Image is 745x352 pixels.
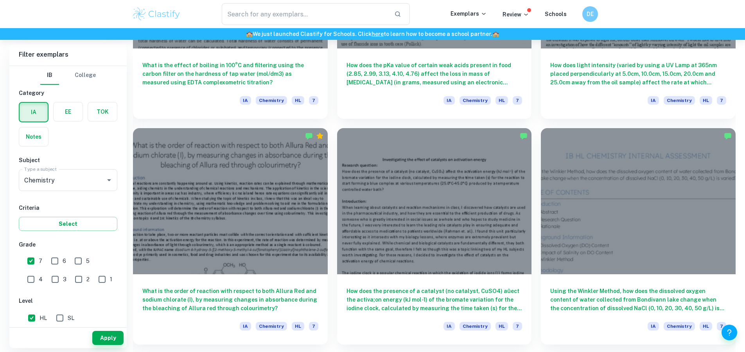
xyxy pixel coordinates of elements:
[19,127,48,146] button: Notes
[550,61,726,87] h6: How does light intensity (varied by using a UV Lamp at 365nm placed perpendicularly at 5.0cm, 10....
[142,61,318,87] h6: What is the effect of boiling in 100°C and filtering using the carbon filter on the hardness of t...
[20,103,48,122] button: IA
[19,297,117,305] h6: Level
[492,31,499,37] span: 🏫
[648,96,659,105] span: IA
[582,6,598,22] button: DE
[346,287,522,313] h6: How does the presence of a catalyst (no catalyst, CuSO4) aûect the activa;on energy (kJ mol-1) of...
[460,322,491,331] span: Chemistry
[495,322,508,331] span: HL
[722,325,737,340] button: Help and Feedback
[443,322,455,331] span: IA
[19,240,117,249] h6: Grade
[495,96,508,105] span: HL
[717,322,726,331] span: 7
[104,175,115,186] button: Open
[337,128,532,344] a: How does the presence of a catalyst (no catalyst, CuSO4) aûect the activa;on energy (kJ mol-1) of...
[19,217,117,231] button: Select
[19,204,117,212] h6: Criteria
[550,287,726,313] h6: Using the Winkler Method, how does the dissolved oxygen content of water collected from Bondivann...
[372,31,384,37] a: here
[309,96,318,105] span: 7
[316,132,324,140] div: Premium
[240,96,251,105] span: IA
[256,96,287,105] span: Chemistry
[585,10,594,18] h6: DE
[664,96,695,105] span: Chemistry
[309,322,318,331] span: 7
[292,322,304,331] span: HL
[68,314,74,322] span: SL
[142,287,318,313] h6: What is the order of reaction with respect to both Allura Red and sodium chlorate (I), by measuri...
[86,275,90,284] span: 2
[503,10,529,19] p: Review
[132,6,181,22] img: Clastify logo
[664,322,695,331] span: Chemistry
[541,128,736,344] a: Using the Winkler Method, how does the dissolved oxygen content of water collected from Bondivann...
[700,322,712,331] span: HL
[451,9,487,18] p: Exemplars
[292,96,304,105] span: HL
[110,275,112,284] span: 1
[2,30,743,38] h6: We just launched Clastify for Schools. Click to learn how to become a school partner.
[545,11,567,17] a: Schools
[256,322,287,331] span: Chemistry
[39,275,43,284] span: 4
[460,96,491,105] span: Chemistry
[346,61,522,87] h6: How does the pKa value of certain weak acids present in food (2.85, 2.99, 3.13, 4.10, 4.76) affec...
[240,322,251,331] span: IA
[648,322,659,331] span: IA
[75,66,96,85] button: College
[133,128,328,344] a: What is the order of reaction with respect to both Allura Red and sodium chlorate (I), by measuri...
[19,156,117,164] h6: Subject
[39,257,42,265] span: 7
[9,44,127,66] h6: Filter exemplars
[92,331,124,345] button: Apply
[19,89,117,97] h6: Category
[443,96,455,105] span: IA
[39,314,47,322] span: HL
[40,66,96,85] div: Filter type choice
[717,96,726,105] span: 7
[520,132,528,140] img: Marked
[513,322,522,331] span: 7
[54,102,83,121] button: EE
[222,3,388,25] input: Search for any exemplars...
[24,166,57,172] label: Type a subject
[513,96,522,105] span: 7
[724,132,732,140] img: Marked
[86,257,90,265] span: 5
[88,102,117,121] button: TOK
[305,132,313,140] img: Marked
[700,96,712,105] span: HL
[40,66,59,85] button: IB
[63,257,66,265] span: 6
[63,275,66,284] span: 3
[246,31,253,37] span: 🏫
